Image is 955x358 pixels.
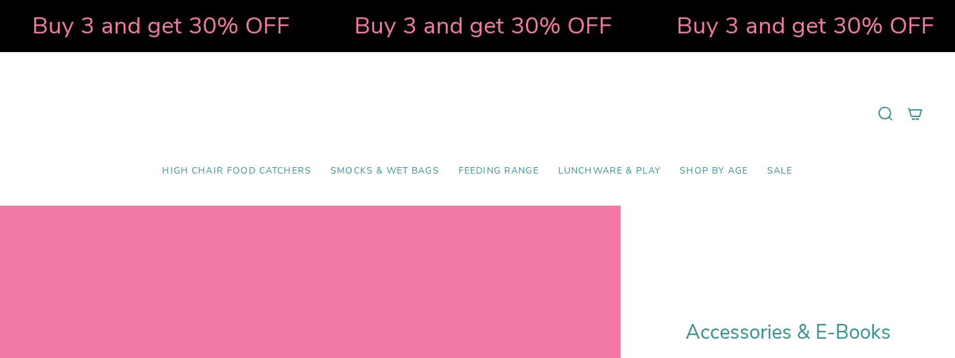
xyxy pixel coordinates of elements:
span: Lunchware & Play [558,166,660,177]
a: Lunchware & Play [549,156,670,186]
h1: Accessories & E-Books [686,321,891,345]
strong: Buy 3 and get 30% OFF [19,10,277,42]
a: Smocks & Wet Bags [321,156,449,186]
a: SALE [758,156,803,186]
a: Mumma’s Little Helpers [367,71,588,156]
a: High Chair Food Catchers [152,156,321,186]
a: Feeding Range [449,156,549,186]
span: SALE [767,166,793,177]
span: Smocks & Wet Bags [331,166,439,177]
strong: Buy 3 and get 30% OFF [341,10,599,42]
span: High Chair Food Catchers [162,166,311,177]
span: Shop by Age [680,166,748,177]
span: Feeding Range [459,166,539,177]
a: Shop by Age [670,156,758,186]
strong: Buy 3 and get 30% OFF [664,10,922,42]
